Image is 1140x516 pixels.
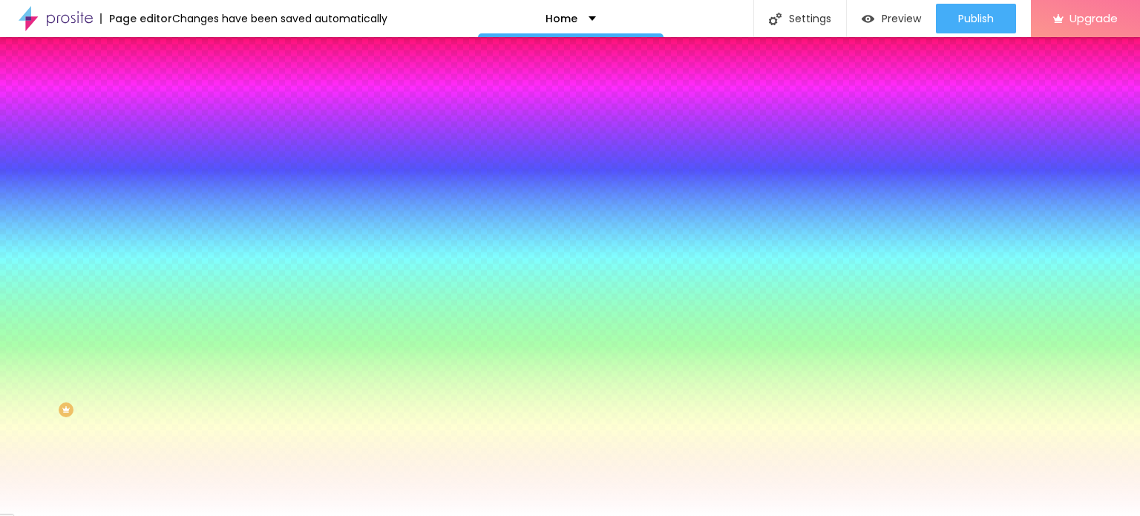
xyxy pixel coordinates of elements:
p: Home [546,13,577,24]
div: Page editor [100,13,172,24]
img: Icone [769,13,782,25]
div: Changes have been saved automatically [172,13,387,24]
img: view-1.svg [862,13,874,25]
button: Publish [936,4,1016,33]
span: Preview [882,13,921,25]
span: Publish [958,13,994,25]
button: Preview [847,4,936,33]
span: Upgrade [1069,12,1118,25]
